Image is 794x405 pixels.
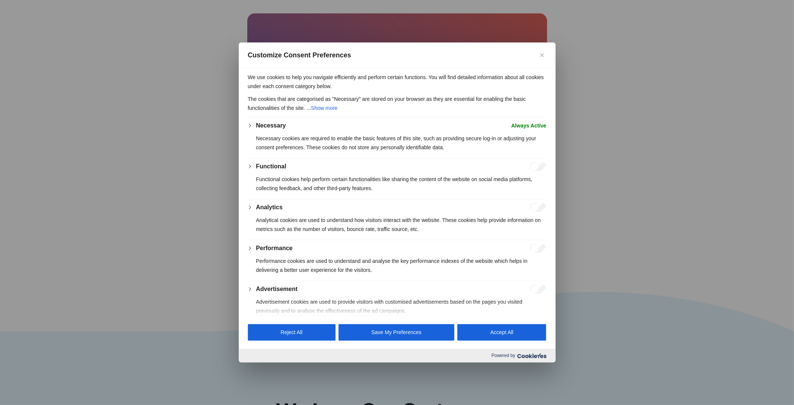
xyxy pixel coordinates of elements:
button: Accept All [458,324,546,341]
button: Functional [256,162,286,171]
p: Functional cookies help perform certain functionalities like sharing the content of the website o... [256,175,546,193]
p: The cookies that are categorised as "Necessary" are stored on your browser as they are essential ... [248,94,546,112]
button: Reject All [248,324,335,341]
button: Necessary [256,121,286,130]
div: Powered by [239,349,555,363]
button: Show more [311,103,338,112]
img: Cookieyes logo [517,353,546,358]
p: We use cookies to help you navigate efficiently and perform certain functions. You will find deta... [248,73,546,91]
input: Enable Performance [530,244,546,253]
input: Enable Advertisement [530,285,546,294]
span: Customize Consent Preferences [248,51,351,60]
img: Close [540,53,544,57]
button: Advertisement [256,285,298,294]
button: Save My Preferences [338,324,455,341]
input: Enable Analytics [530,203,546,212]
button: Performance [256,244,293,253]
p: Analytical cookies are used to understand how visitors interact with the website. These cookies h... [256,216,546,234]
p: Advertisement cookies are used to provide visitors with customised advertisements based on the pa... [256,297,546,315]
p: Necessary cookies are required to enable the basic features of this site, such as providing secur... [256,134,546,152]
button: Analytics [256,203,283,212]
input: Enable Functional [530,162,546,171]
div: Customize Consent Preferences [239,42,555,362]
button: Close [537,51,546,60]
p: Performance cookies are used to understand and analyse the key performance indexes of the website... [256,256,546,274]
span: Always Active [511,121,546,130]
